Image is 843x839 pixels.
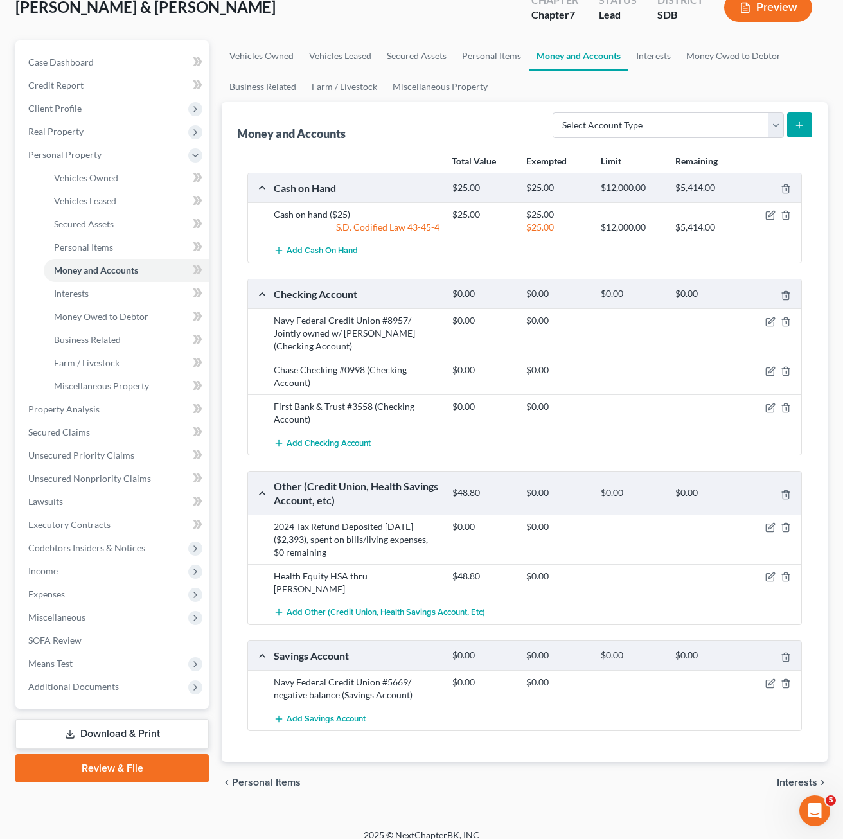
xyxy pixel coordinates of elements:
a: Vehicles Leased [44,190,209,213]
div: Navy Federal Credit Union #8957/ Jointly owned w/ [PERSON_NAME] (Checking Account) [267,314,446,353]
span: Miscellaneous [28,612,85,623]
span: Farm / Livestock [54,357,120,368]
span: Money and Accounts [54,265,138,276]
div: $0.00 [446,364,520,376]
div: 2024 Tax Refund Deposited [DATE] ($2,393), spent on bills/living expenses, $0 remaining [267,520,446,559]
div: Checking Account [267,287,446,301]
span: Lawsuits [28,496,63,507]
div: $0.00 [520,288,594,300]
div: $25.00 [520,221,594,234]
a: Review & File [15,754,209,782]
div: $0.00 [669,487,743,499]
div: Chapter [531,8,578,22]
span: Codebtors Insiders & Notices [28,542,145,553]
a: Money and Accounts [44,259,209,282]
span: Income [28,565,58,576]
div: SDB [657,8,704,22]
span: Additional Documents [28,681,119,692]
a: Money Owed to Debtor [44,305,209,328]
span: Unsecured Priority Claims [28,450,134,461]
a: Miscellaneous Property [44,375,209,398]
span: Personal Property [28,149,102,160]
a: Interests [628,40,679,71]
div: Lead [599,8,637,22]
span: Money Owed to Debtor [54,311,148,322]
div: $48.80 [446,487,520,499]
span: Real Property [28,126,84,137]
a: Business Related [222,71,304,102]
div: $25.00 [446,208,520,221]
a: Farm / Livestock [44,351,209,375]
span: Add Other (Credit Union, Health Savings Account, etc) [287,608,485,618]
a: Case Dashboard [18,51,209,74]
button: Add Savings Account [274,707,366,730]
a: Vehicles Owned [44,166,209,190]
div: Chase Checking #0998 (Checking Account) [267,364,446,389]
a: Personal Items [44,236,209,259]
span: Executory Contracts [28,519,111,530]
a: Vehicles Leased [301,40,379,71]
div: $0.00 [520,314,594,327]
span: Business Related [54,334,121,345]
strong: Limit [601,155,621,166]
a: SOFA Review [18,629,209,652]
div: $25.00 [446,182,520,194]
span: Secured Claims [28,427,90,437]
a: Interests [44,282,209,305]
div: $25.00 [520,182,594,194]
div: $5,414.00 [669,182,743,194]
div: $0.00 [446,288,520,300]
div: $0.00 [520,570,594,583]
div: $0.00 [669,649,743,662]
span: Property Analysis [28,403,100,414]
a: Secured Assets [379,40,454,71]
a: Unsecured Priority Claims [18,444,209,467]
span: Credit Report [28,80,84,91]
span: Secured Assets [54,218,114,229]
div: $0.00 [594,487,669,499]
div: $0.00 [446,649,520,662]
button: Add Other (Credit Union, Health Savings Account, etc) [274,601,485,624]
button: Add Checking Account [274,431,371,455]
a: Credit Report [18,74,209,97]
span: Personal Items [54,242,113,252]
a: Money and Accounts [529,40,628,71]
div: $0.00 [520,520,594,533]
a: Money Owed to Debtor [679,40,788,71]
div: $0.00 [594,288,669,300]
div: $0.00 [594,649,669,662]
a: Property Analysis [18,398,209,421]
div: $0.00 [446,314,520,327]
a: Farm / Livestock [304,71,385,102]
strong: Remaining [675,155,718,166]
iframe: Intercom live chat [799,795,830,826]
div: Other (Credit Union, Health Savings Account, etc) [267,479,446,507]
div: $0.00 [520,400,594,413]
strong: Total Value [452,155,496,166]
div: $12,000.00 [594,221,669,234]
span: Personal Items [232,777,301,788]
div: $0.00 [669,288,743,300]
span: Miscellaneous Property [54,380,149,391]
a: Personal Items [454,40,529,71]
span: 7 [569,8,575,21]
div: First Bank & Trust #3558 (Checking Account) [267,400,446,426]
div: $0.00 [520,487,594,499]
span: Interests [777,777,817,788]
span: 5 [826,795,836,806]
i: chevron_left [222,777,232,788]
a: Executory Contracts [18,513,209,536]
span: Expenses [28,588,65,599]
button: chevron_left Personal Items [222,777,301,788]
span: Vehicles Owned [54,172,118,183]
div: $0.00 [446,676,520,689]
div: $25.00 [520,208,594,221]
div: $12,000.00 [594,182,669,194]
strong: Exempted [526,155,567,166]
div: Savings Account [267,649,446,662]
a: Business Related [44,328,209,351]
span: Add Savings Account [287,714,366,724]
div: $0.00 [520,364,594,376]
span: Case Dashboard [28,57,94,67]
div: $48.80 [446,570,520,583]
